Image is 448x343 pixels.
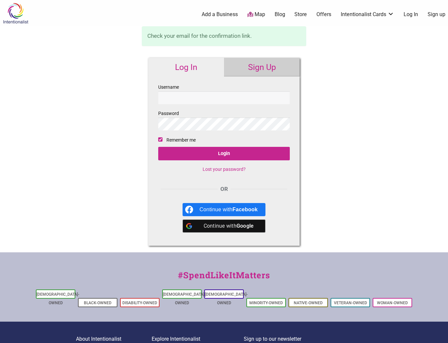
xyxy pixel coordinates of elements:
div: Continue with [200,203,258,216]
a: Log In [148,58,224,77]
a: Intentionalist Cards [341,11,394,18]
a: [DEMOGRAPHIC_DATA]-Owned [37,292,79,305]
input: Username [158,91,290,104]
a: Offers [316,11,331,18]
a: Veteran-Owned [334,301,367,305]
a: Blog [275,11,285,18]
a: Woman-Owned [377,301,408,305]
b: Google [236,223,254,229]
input: Password [158,118,290,130]
a: [DEMOGRAPHIC_DATA]-Owned [205,292,248,305]
a: Black-Owned [84,301,112,305]
label: Password [158,109,290,130]
label: Username [158,83,290,104]
div: Check your email for the confirmation link. [147,32,301,40]
a: Add a Business [202,11,238,18]
a: Continue with <b>Facebook</b> [183,203,266,216]
b: Facebook [233,207,258,212]
a: Sign up [428,11,445,18]
label: Remember me [166,136,196,144]
div: Continue with [200,219,258,233]
a: Map [247,11,265,18]
a: Native-Owned [294,301,323,305]
a: [DEMOGRAPHIC_DATA]-Owned [163,292,206,305]
div: OR [158,185,290,194]
a: Store [294,11,307,18]
a: Continue with <b>Google</b> [183,219,266,233]
a: Lost your password? [203,167,246,172]
a: Minority-Owned [249,301,283,305]
a: Disability-Owned [122,301,157,305]
a: Log In [404,11,418,18]
input: Login [158,147,290,160]
a: Sign Up [224,58,300,77]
